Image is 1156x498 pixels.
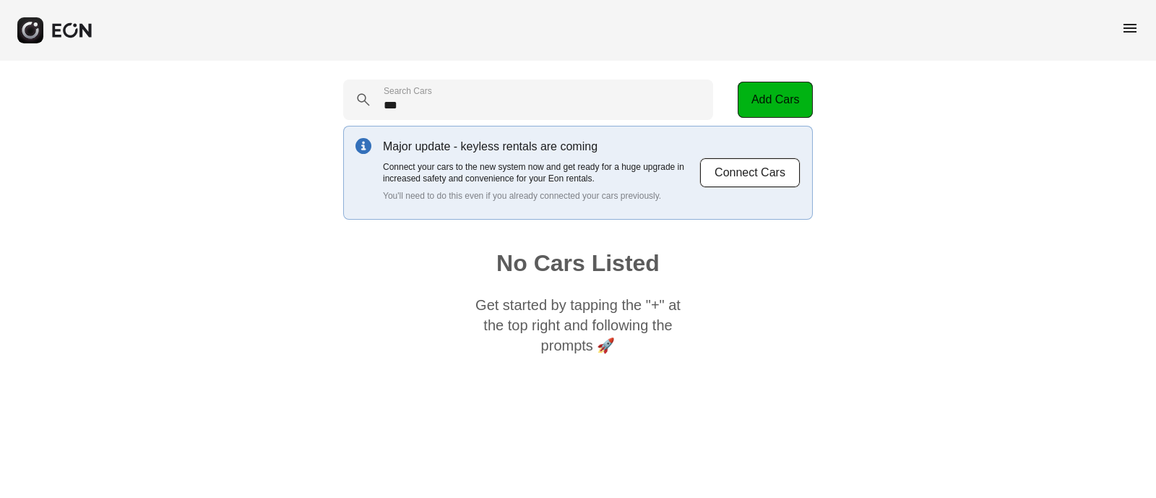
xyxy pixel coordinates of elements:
[383,190,699,202] p: You'll need to do this even if you already connected your cars previously.
[383,161,699,184] p: Connect your cars to the new system now and get ready for a huge upgrade in increased safety and ...
[496,254,660,272] h1: No Cars Listed
[470,295,686,356] p: Get started by tapping the "+" at the top right and following the prompts 🚀
[384,85,432,97] label: Search Cars
[699,158,801,188] button: Connect Cars
[1121,20,1139,37] span: menu
[383,138,699,155] p: Major update - keyless rentals are coming
[355,138,371,154] img: info
[738,82,813,118] button: Add Cars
